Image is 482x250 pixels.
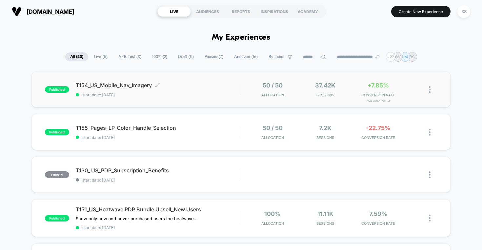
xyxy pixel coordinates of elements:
span: start date: [DATE] [76,225,241,230]
span: T154_US_Mobile_Nav_Imagery [76,82,241,88]
span: 7.2k [319,125,331,131]
span: 7.59% [369,210,387,217]
span: Allocation [261,221,284,226]
span: 100% ( 2 ) [147,52,172,61]
div: AUDIENCES [191,6,224,17]
span: Live ( 5 ) [89,52,112,61]
span: T151_US_Heatwave PDP Bundle Upsell_New Users [76,206,241,213]
div: ACADEMY [291,6,325,17]
div: + 22 [386,52,395,62]
span: Sessions [301,221,350,226]
p: RS [410,54,415,59]
button: Create New Experience [391,6,451,17]
img: end [375,55,379,59]
button: SS [455,5,472,18]
span: Archived ( 16 ) [229,52,263,61]
span: CONVERSION RATE [353,93,403,97]
div: SS [457,5,470,18]
span: CONVERSION RATE [353,135,403,140]
img: close [429,171,431,178]
span: 100% [264,210,281,217]
span: A/B Test ( 3 ) [113,52,146,61]
span: Paused ( 7 ) [200,52,228,61]
span: T155_Pages_LP_Color_Handle_Selection [76,125,241,131]
span: +7.85% [368,82,389,89]
span: start date: [DATE] [76,178,241,183]
span: 37.42k [315,82,335,89]
span: Allocation [261,135,284,140]
span: All ( 23 ) [65,52,88,61]
span: published [45,86,69,93]
p: CV [395,54,401,59]
img: close [429,86,431,93]
span: By Label [269,54,284,59]
p: LM [402,54,408,59]
span: published [45,129,69,135]
span: 50 / 50 [263,125,283,131]
span: Draft ( 11 ) [173,52,199,61]
img: close [429,129,431,136]
span: 50 / 50 [263,82,283,89]
span: for Variation _2 [353,99,403,102]
span: published [45,215,69,221]
span: start date: [DATE] [76,135,241,140]
div: LIVE [157,6,191,17]
span: Sessions [301,93,350,97]
span: start date: [DATE] [76,92,241,97]
button: [DOMAIN_NAME] [10,6,76,17]
div: INSPIRATIONS [258,6,291,17]
span: paused [45,171,69,178]
h1: My Experiences [212,33,271,42]
span: T130_ US_PDP_Subscription_Benefits [76,167,241,174]
img: Visually logo [12,7,22,16]
span: CONVERSION RATE [353,221,403,226]
span: [DOMAIN_NAME] [27,8,74,15]
span: Sessions [301,135,350,140]
span: Allocation [261,93,284,97]
span: -22.75% [366,125,391,131]
img: close [429,215,431,221]
span: Show only new and never purchased users the heatwave bundle upsell on PDP. PDP has been out-perfo... [76,216,197,221]
div: REPORTS [224,6,258,17]
span: 11.11k [317,210,333,217]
